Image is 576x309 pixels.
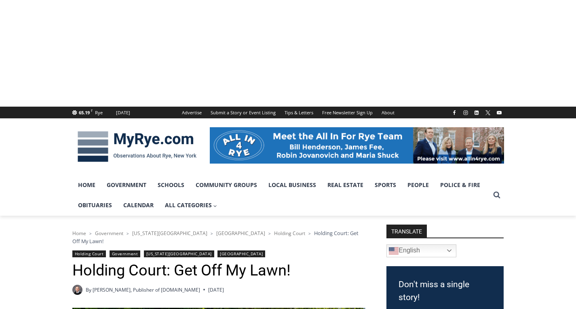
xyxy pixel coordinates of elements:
a: Holding Court [274,230,305,237]
a: Real Estate [322,175,369,195]
a: Tips & Letters [280,107,318,118]
a: Home [72,230,86,237]
span: 65.19 [79,109,90,116]
time: [DATE] [208,286,224,294]
a: Submit a Story or Event Listing [206,107,280,118]
img: All in for Rye [210,127,504,164]
a: People [402,175,435,195]
a: Advertise [177,107,206,118]
span: Holding Court: Get Off My Lawn! [72,229,359,245]
span: F [91,108,93,113]
a: Community Groups [190,175,263,195]
img: MyRye.com [72,126,202,168]
nav: Primary Navigation [72,175,489,216]
a: Local Business [263,175,322,195]
a: [PERSON_NAME], Publisher of [DOMAIN_NAME] [93,286,200,293]
div: Rye [95,109,103,116]
span: All Categories [165,201,217,210]
div: [DATE] [116,109,130,116]
img: en [389,246,399,256]
span: By [86,286,91,294]
a: Police & Fire [435,175,486,195]
a: [GEOGRAPHIC_DATA] [217,250,265,257]
a: Government [95,230,123,237]
a: All Categories [159,195,223,215]
a: Facebook [449,108,459,118]
a: Sports [369,175,402,195]
span: > [211,231,213,236]
span: > [308,231,311,236]
a: Holding Court [72,250,106,257]
a: Calendar [118,195,159,215]
span: > [268,231,271,236]
a: [US_STATE][GEOGRAPHIC_DATA] [132,230,207,237]
h1: Holding Court: Get Off My Lawn! [72,261,365,280]
a: Obituaries [72,195,118,215]
nav: Secondary Navigation [177,107,399,118]
span: > [127,231,129,236]
a: Instagram [461,108,471,118]
a: X [483,108,493,118]
button: View Search Form [489,188,504,202]
h3: Don't miss a single story! [399,278,492,304]
a: English [386,244,456,257]
a: [US_STATE][GEOGRAPHIC_DATA] [144,250,214,257]
a: YouTube [494,108,504,118]
a: Author image [72,285,82,295]
span: > [89,231,92,236]
nav: Breadcrumbs [72,229,365,246]
a: About [377,107,399,118]
a: Government [101,175,152,195]
strong: TRANSLATE [386,225,427,238]
a: Free Newsletter Sign Up [318,107,377,118]
a: Linkedin [472,108,481,118]
a: [GEOGRAPHIC_DATA] [216,230,265,237]
a: Home [72,175,101,195]
a: Schools [152,175,190,195]
a: Government [110,250,140,257]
